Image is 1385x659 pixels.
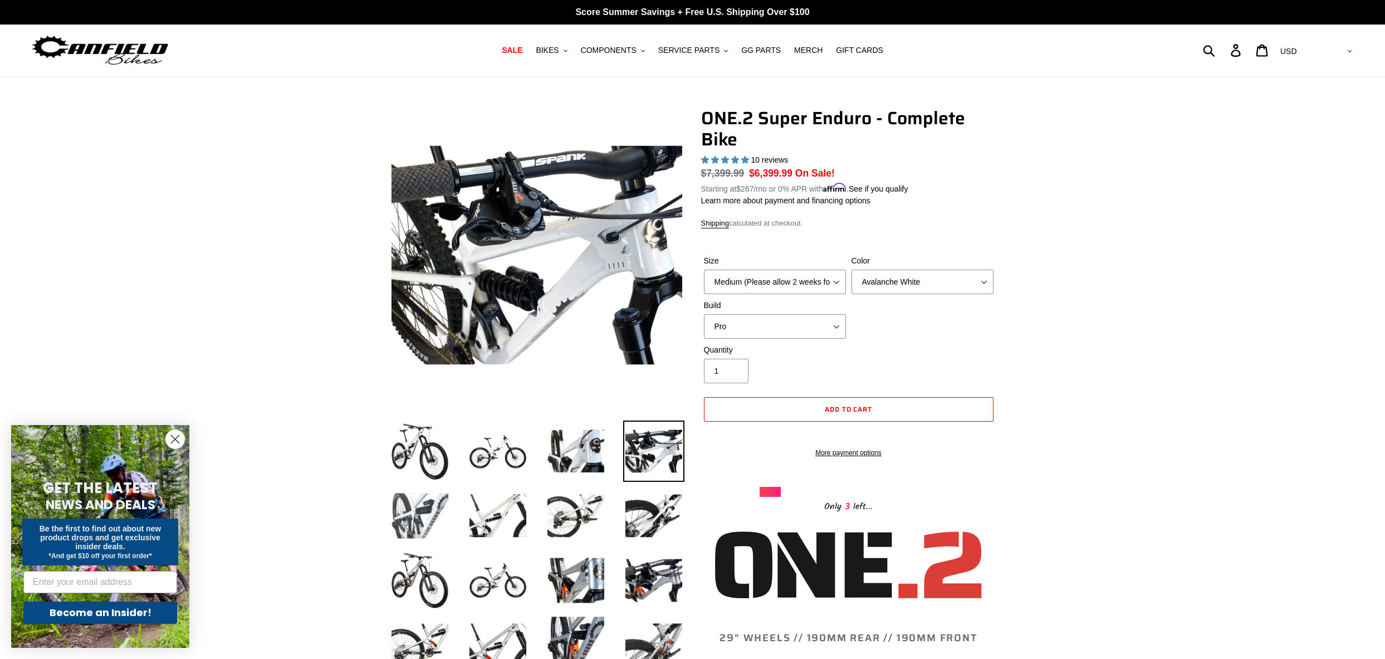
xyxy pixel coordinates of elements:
[701,218,996,229] div: calculated at checkout.
[545,485,606,546] img: Load image into Gallery viewer, ONE.2 Super Enduro - Complete Bike
[43,478,158,498] span: GET THE LATEST
[704,255,846,267] label: Size
[720,630,977,646] span: 29" WHEELS // 190MM REAR // 190MM FRONT
[849,184,908,193] a: See if you qualify - Learn more about Affirm Financing (opens in modal)
[795,166,835,180] span: On Sale!
[701,155,751,164] span: 5.00 stars
[741,46,781,55] span: GG PARTS
[701,219,730,228] a: Shipping
[467,421,528,482] img: Load image into Gallery viewer, ONE.2 Super Enduro - Complete Bike
[623,550,684,611] img: Load image into Gallery viewer, ONE.2 Super Enduro - Complete Bike
[736,184,753,193] span: $267
[841,500,853,514] span: 3
[31,33,170,68] img: Canfield Bikes
[836,46,883,55] span: GIFT CARDS
[701,168,745,179] s: $7,399.99
[502,46,522,55] span: SALE
[389,485,451,546] img: Load image into Gallery viewer, ONE.2 Super Enduro - Complete Bike
[851,255,994,267] label: Color
[575,43,650,58] button: COMPONENTS
[830,43,889,58] a: GIFT CARDS
[581,46,637,55] span: COMPONENTS
[23,571,177,593] input: Enter your email address
[530,43,572,58] button: BIKES
[467,485,528,546] img: Load image into Gallery viewer, ONE.2 Super Enduro - Complete Bike
[653,43,733,58] button: SERVICE PARTS
[496,43,528,58] a: SALE
[749,168,792,179] span: $6,399.99
[704,448,994,458] a: More payment options
[545,421,606,482] img: Load image into Gallery viewer, ONE.2 Super Enduro - Complete Bike
[389,421,451,482] img: Load image into Gallery viewer, ONE.2 Super Enduro - Complete Bike
[701,196,870,205] a: Learn more about payment and financing options
[825,404,873,414] span: Add to cart
[704,300,846,311] label: Build
[658,46,720,55] span: SERVICE PARTS
[794,46,823,55] span: MERCH
[623,485,684,546] img: Load image into Gallery viewer, ONE.2 Super Enduro - Complete Bike
[823,183,846,192] span: Affirm
[48,552,151,560] span: *And get $10 off your first order*
[545,550,606,611] img: Load image into Gallery viewer, ONE.2 Super Enduro - Complete Bike
[704,344,846,356] label: Quantity
[701,180,908,195] p: Starting at /mo or 0% APR with .
[701,108,996,150] h1: ONE.2 Super Enduro - Complete Bike
[1209,38,1237,62] input: Search
[736,43,786,58] a: GG PARTS
[467,550,528,611] img: Load image into Gallery viewer, ONE.2 Super Enduro - Complete Bike
[389,550,451,611] img: Load image into Gallery viewer, ONE.2 Super Enduro - Complete Bike
[40,524,161,551] span: Be the first to find out about new product drops and get exclusive insider deals.
[751,155,788,164] span: 10 reviews
[165,429,185,449] button: Close dialog
[46,496,155,514] span: NEWS AND DEALS
[623,421,684,482] img: Load image into Gallery viewer, ONE.2 Super Enduro - Complete Bike
[789,43,828,58] a: MERCH
[536,46,559,55] span: BIKES
[23,602,177,624] button: Become an Insider!
[704,397,994,422] button: Add to cart
[760,497,938,514] div: Only left...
